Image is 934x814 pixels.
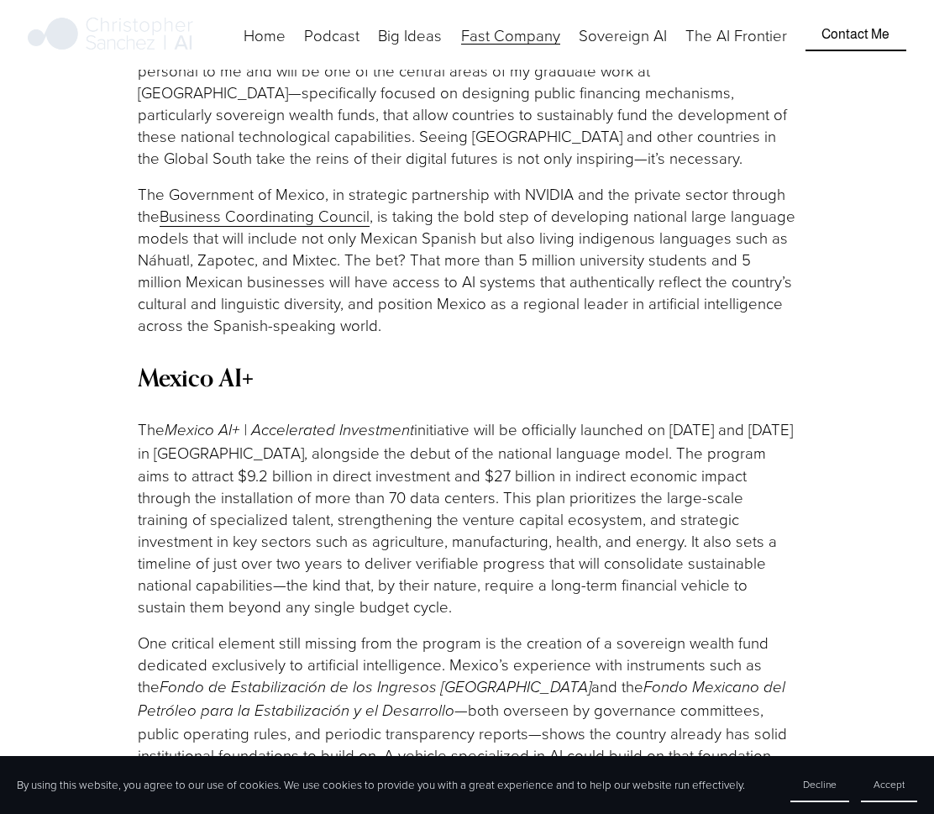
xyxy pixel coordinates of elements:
a: Podcast [304,23,359,48]
p: The initiative will be officially launched on [DATE] and [DATE] in [GEOGRAPHIC_DATA], alongside t... [138,418,796,617]
button: Accept [861,768,917,802]
span: Big Ideas [378,24,442,46]
a: The AI Frontier [685,23,787,48]
a: Contact Me [805,19,905,51]
span: Fast Company [461,24,560,46]
a: Sovereign AI [579,23,667,48]
img: Christopher Sanchez | AI [28,14,193,56]
em: Mexico AI+ | Accelerated Investment [165,421,414,440]
button: Decline [790,768,849,802]
p: The Government of Mexico, in strategic partnership with NVIDIA and the private sector through the... [138,183,796,337]
p: By using this website, you agree to our use of cookies. We use cookies to provide you with a grea... [17,777,745,793]
span: Accept [874,777,905,791]
strong: Mexico AI+ [138,362,254,392]
a: Home [244,23,286,48]
a: Business Coordinating Council [160,205,370,227]
a: folder dropdown [378,23,442,48]
span: Decline [803,777,837,791]
a: folder dropdown [461,23,560,48]
em: Fondo de Estabilización de los Ingresos [GEOGRAPHIC_DATA] [160,678,591,697]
